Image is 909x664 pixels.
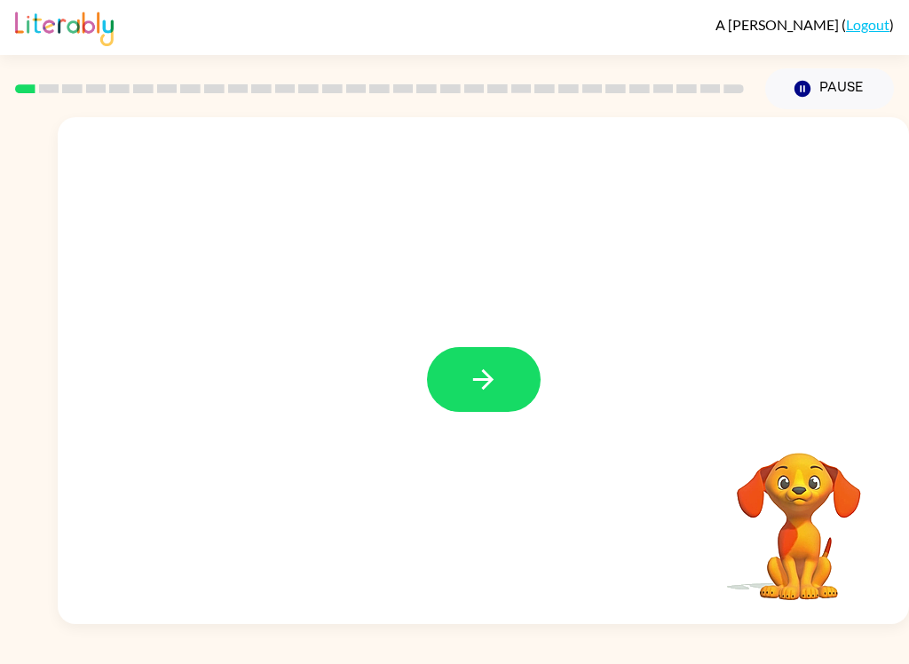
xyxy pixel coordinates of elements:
[15,7,114,46] img: Literably
[710,425,888,603] video: Your browser must support playing .mp4 files to use Literably. Please try using another browser.
[715,16,842,33] span: A [PERSON_NAME]
[715,16,894,33] div: ( )
[846,16,889,33] a: Logout
[765,68,894,109] button: Pause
